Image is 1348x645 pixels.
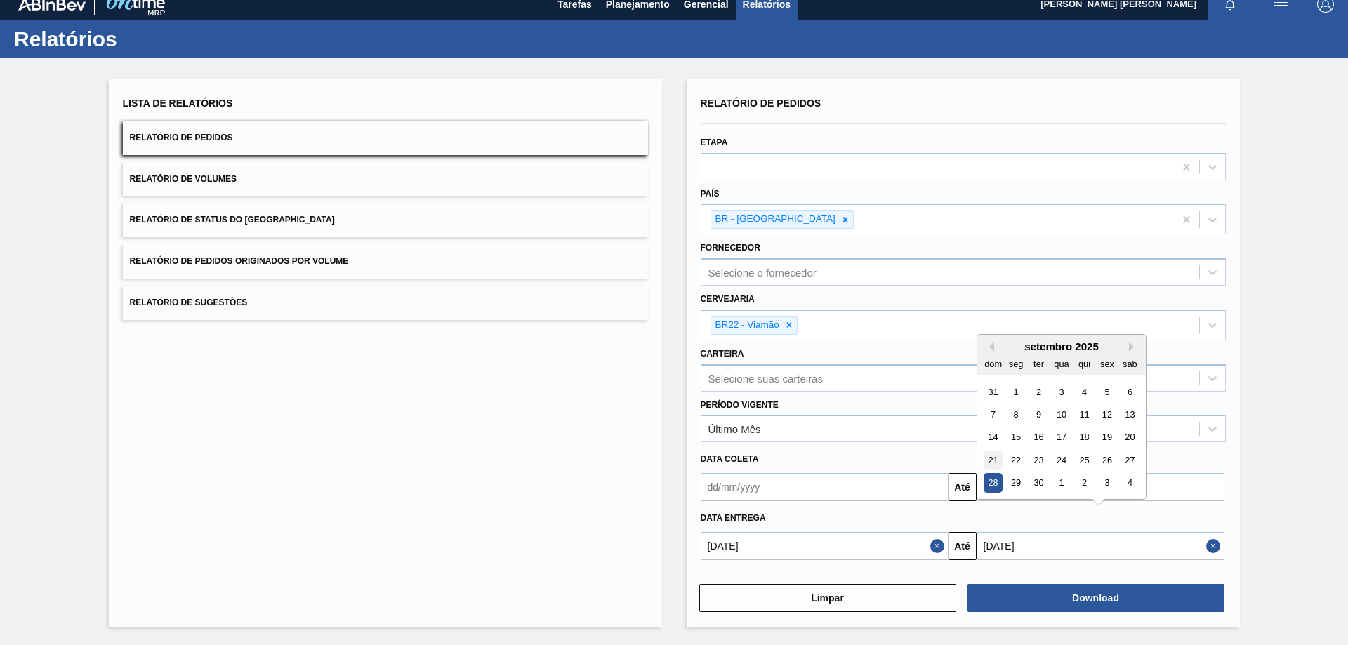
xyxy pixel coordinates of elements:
[930,532,949,560] button: Close
[984,473,1003,492] div: Choose domingo, 28 de setembro de 2025
[123,121,648,155] button: Relatório de Pedidos
[701,532,949,560] input: dd/mm/yyyy
[701,473,949,501] input: dd/mm/yyyy
[1006,382,1025,401] div: Choose segunda-feira, 1 de setembro de 2025
[1120,354,1139,373] div: sab
[1006,451,1025,470] div: Choose segunda-feira, 22 de setembro de 2025
[1052,473,1071,492] div: Choose quarta-feira, 1 de outubro de 2025
[1129,342,1139,352] button: Next Month
[130,298,248,307] span: Relatório de Sugestões
[1097,473,1116,492] div: Choose sexta-feira, 3 de outubro de 2025
[1052,427,1071,446] div: Choose quarta-feira, 17 de setembro de 2025
[1074,451,1093,470] div: Choose quinta-feira, 25 de setembro de 2025
[130,174,237,184] span: Relatório de Volumes
[984,451,1003,470] div: Choose domingo, 21 de setembro de 2025
[1006,427,1025,446] div: Choose segunda-feira, 15 de setembro de 2025
[1097,451,1116,470] div: Choose sexta-feira, 26 de setembro de 2025
[1097,427,1116,446] div: Choose sexta-feira, 19 de setembro de 2025
[984,382,1003,401] div: Choose domingo, 31 de agosto de 2025
[701,454,759,464] span: Data coleta
[984,427,1003,446] div: Choose domingo, 14 de setembro de 2025
[701,98,821,109] span: Relatório de Pedidos
[1120,473,1139,492] div: Choose sábado, 4 de outubro de 2025
[984,354,1003,373] div: dom
[123,203,648,237] button: Relatório de Status do [GEOGRAPHIC_DATA]
[1029,473,1048,492] div: Choose terça-feira, 30 de setembro de 2025
[123,244,648,279] button: Relatório de Pedidos Originados por Volume
[699,584,956,612] button: Limpar
[1029,427,1048,446] div: Choose terça-feira, 16 de setembro de 2025
[1052,451,1071,470] div: Choose quarta-feira, 24 de setembro de 2025
[1120,405,1139,424] div: Choose sábado, 13 de setembro de 2025
[1097,382,1116,401] div: Choose sexta-feira, 5 de setembro de 2025
[708,423,761,435] div: Último Mês
[1074,427,1093,446] div: Choose quinta-feira, 18 de setembro de 2025
[708,372,823,384] div: Selecione suas carteiras
[1120,427,1139,446] div: Choose sábado, 20 de setembro de 2025
[701,243,760,253] label: Fornecedor
[711,317,781,334] div: BR22 - Viamão
[701,294,755,304] label: Cervejaria
[984,342,994,352] button: Previous Month
[977,532,1224,560] input: dd/mm/yyyy
[123,286,648,320] button: Relatório de Sugestões
[701,513,766,523] span: Data entrega
[982,380,1141,494] div: month 2025-09
[977,340,1146,352] div: setembro 2025
[1052,405,1071,424] div: Choose quarta-feira, 10 de setembro de 2025
[1074,405,1093,424] div: Choose quinta-feira, 11 de setembro de 2025
[130,256,349,266] span: Relatório de Pedidos Originados por Volume
[1120,451,1139,470] div: Choose sábado, 27 de setembro de 2025
[984,405,1003,424] div: Choose domingo, 7 de setembro de 2025
[1074,354,1093,373] div: qui
[1029,354,1048,373] div: ter
[1074,382,1093,401] div: Choose quinta-feira, 4 de setembro de 2025
[1052,354,1071,373] div: qua
[1097,405,1116,424] div: Choose sexta-feira, 12 de setembro de 2025
[949,473,977,501] button: Até
[14,31,263,47] h1: Relatórios
[1052,382,1071,401] div: Choose quarta-feira, 3 de setembro de 2025
[711,211,838,228] div: BR - [GEOGRAPHIC_DATA]
[708,267,817,279] div: Selecione o fornecedor
[1006,354,1025,373] div: seg
[701,189,720,199] label: País
[967,584,1224,612] button: Download
[1120,382,1139,401] div: Choose sábado, 6 de setembro de 2025
[1206,532,1224,560] button: Close
[1006,405,1025,424] div: Choose segunda-feira, 8 de setembro de 2025
[1029,382,1048,401] div: Choose terça-feira, 2 de setembro de 2025
[1006,473,1025,492] div: Choose segunda-feira, 29 de setembro de 2025
[123,98,233,109] span: Lista de Relatórios
[123,162,648,197] button: Relatório de Volumes
[1097,354,1116,373] div: sex
[1029,451,1048,470] div: Choose terça-feira, 23 de setembro de 2025
[1029,405,1048,424] div: Choose terça-feira, 9 de setembro de 2025
[130,133,233,142] span: Relatório de Pedidos
[701,138,728,147] label: Etapa
[130,215,335,225] span: Relatório de Status do [GEOGRAPHIC_DATA]
[701,400,779,410] label: Período Vigente
[949,532,977,560] button: Até
[701,349,744,359] label: Carteira
[1074,473,1093,492] div: Choose quinta-feira, 2 de outubro de 2025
